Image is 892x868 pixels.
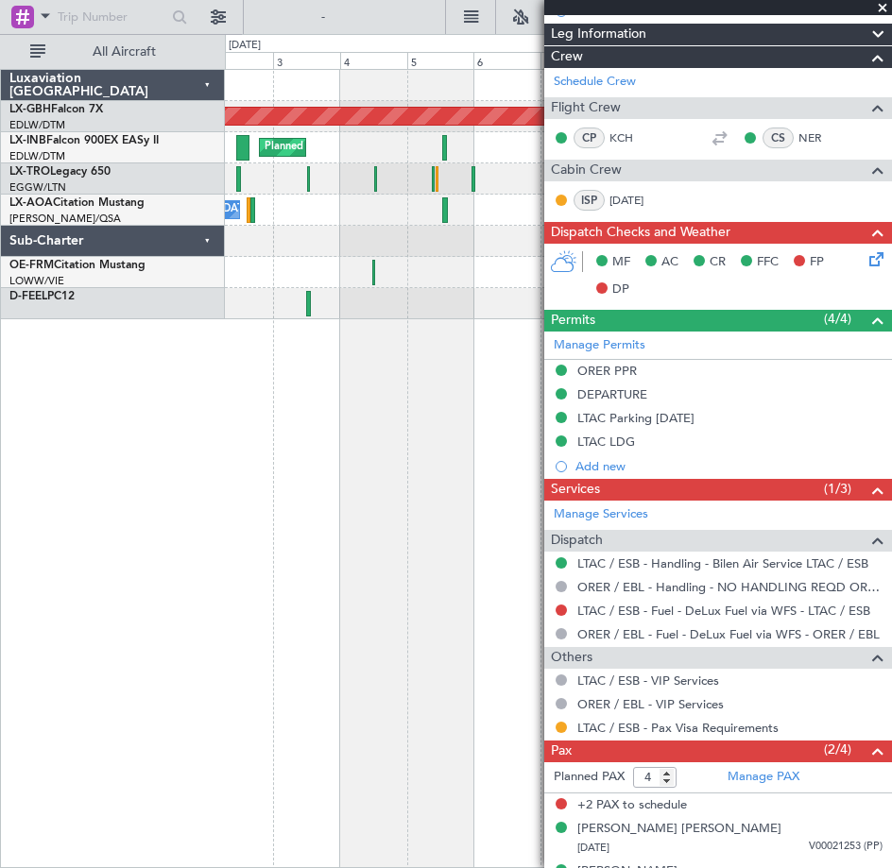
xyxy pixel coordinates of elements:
span: LX-GBH [9,104,51,115]
span: Crew [551,46,583,68]
label: Planned PAX [554,768,625,787]
span: LX-TRO [9,166,50,178]
div: 4 [340,52,407,69]
a: LX-INBFalcon 900EX EASy II [9,135,159,146]
a: EDLW/DTM [9,118,65,132]
a: LX-GBHFalcon 7X [9,104,103,115]
div: [PERSON_NAME] [PERSON_NAME] [577,820,781,839]
span: D-FEEL [9,291,47,302]
div: 7 [540,52,608,69]
span: DP [612,281,629,299]
span: Others [551,647,592,669]
div: ISP [574,190,605,211]
span: CR [710,253,726,272]
a: [PERSON_NAME]/QSA [9,212,121,226]
a: Manage Permits [554,336,645,355]
a: [DATE] [609,192,652,209]
a: NER [798,129,841,146]
a: Schedule Crew [554,73,636,92]
span: (2/4) [824,740,851,759]
div: CP [574,128,605,148]
span: Dispatch [551,530,603,552]
a: EGGW/LTN [9,180,66,195]
a: Manage Services [554,505,648,524]
a: ORER / EBL - Fuel - DeLux Fuel via WFS - ORER / EBL [577,626,880,642]
a: LTAC / ESB - Pax Visa Requirements [577,720,779,736]
a: LX-TROLegacy 650 [9,166,111,178]
span: Cabin Crew [551,160,622,181]
div: LTAC LDG [577,434,635,450]
div: 6 [473,52,540,69]
div: Add new [575,458,883,474]
a: EDLW/DTM [9,149,65,163]
span: AC [661,253,678,272]
span: LX-AOA [9,197,53,209]
a: LTAC / ESB - Fuel - DeLux Fuel via WFS - LTAC / ESB [577,603,870,619]
a: D-FEELPC12 [9,291,75,302]
span: Permits [551,310,595,332]
div: ORER PPR [577,363,637,379]
span: LX-INB [9,135,46,146]
span: FFC [757,253,779,272]
a: KCH [609,129,652,146]
div: [DATE] [229,38,261,54]
a: ORER / EBL - Handling - NO HANDLING REQD ORER/EBL [577,579,883,595]
span: +2 PAX to schedule [577,796,687,815]
span: (1/3) [824,479,851,499]
div: 5 [407,52,474,69]
div: LTAC Parking [DATE] [577,410,695,426]
a: LX-AOACitation Mustang [9,197,145,209]
a: Manage PAX [728,768,799,787]
button: All Aircraft [21,37,205,67]
span: Leg Information [551,24,646,45]
span: All Aircraft [49,45,199,59]
span: Flight Crew [551,97,621,119]
span: OE-FRM [9,260,54,271]
input: Trip Number [58,3,166,31]
a: LTAC / ESB - VIP Services [577,672,719,689]
div: DEPARTURE [577,386,647,402]
span: V00021253 (PP) [809,839,883,855]
span: MF [612,253,630,272]
div: CS [763,128,794,148]
a: LOWW/VIE [9,274,64,288]
div: 2 [207,52,274,69]
div: 3 [273,52,340,69]
a: OE-FRMCitation Mustang [9,260,146,271]
span: Pax [551,740,572,762]
span: FP [810,253,824,272]
a: LTAC / ESB - Handling - Bilen Air Service LTAC / ESB [577,555,868,571]
a: ORER / EBL - VIP Services [577,696,724,712]
span: (4/4) [824,309,851,329]
div: Planned Maint [GEOGRAPHIC_DATA] [265,133,445,162]
span: Dispatch Checks and Weather [551,222,730,244]
span: Services [551,479,600,501]
span: [DATE] [577,841,609,855]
